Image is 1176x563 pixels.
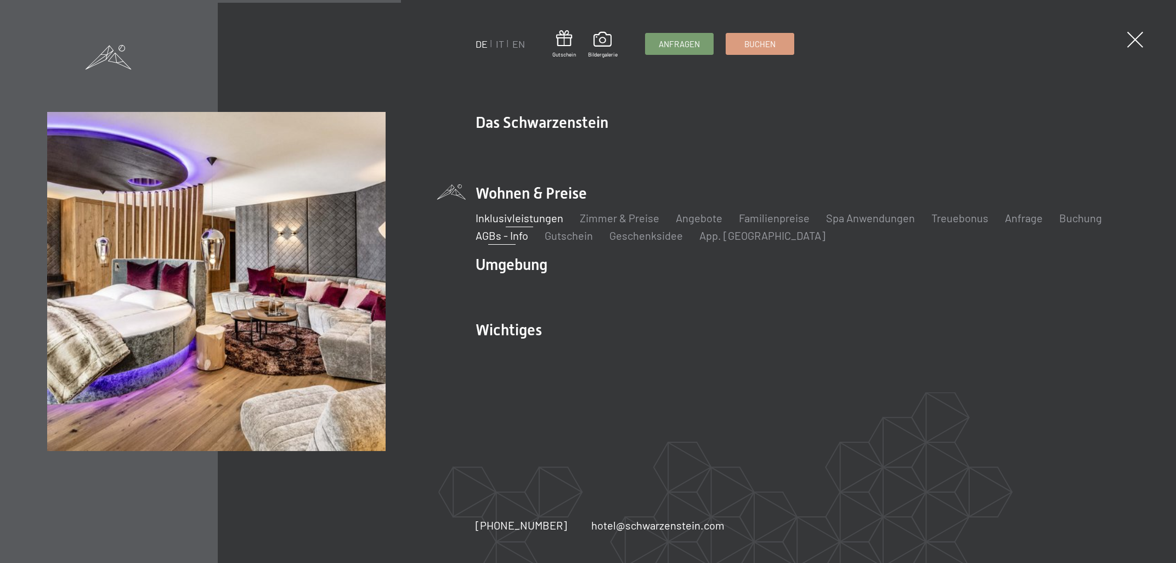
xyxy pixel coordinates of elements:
[588,32,618,58] a: Bildergalerie
[646,33,713,54] a: Anfragen
[476,38,488,50] a: DE
[552,50,576,58] span: Gutschein
[588,50,618,58] span: Bildergalerie
[726,33,794,54] a: Buchen
[476,229,528,242] a: AGBs - Info
[744,38,776,50] span: Buchen
[931,211,988,224] a: Treuebonus
[739,211,810,224] a: Familienpreise
[699,229,826,242] a: App. [GEOGRAPHIC_DATA]
[476,211,563,224] a: Inklusivleistungen
[580,211,659,224] a: Zimmer & Preise
[552,30,576,58] a: Gutschein
[512,38,525,50] a: EN
[609,229,683,242] a: Geschenksidee
[496,38,504,50] a: IT
[476,519,567,532] span: [PHONE_NUMBER]
[47,112,386,451] img: Wissenswertes zum Alpine Luxury Spa Resort Schwarzenstein
[659,38,700,50] span: Anfragen
[545,229,593,242] a: Gutschein
[591,517,725,533] a: hotel@schwarzenstein.com
[476,517,567,533] a: [PHONE_NUMBER]
[676,211,722,224] a: Angebote
[826,211,915,224] a: Spa Anwendungen
[1059,211,1102,224] a: Buchung
[1005,211,1043,224] a: Anfrage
